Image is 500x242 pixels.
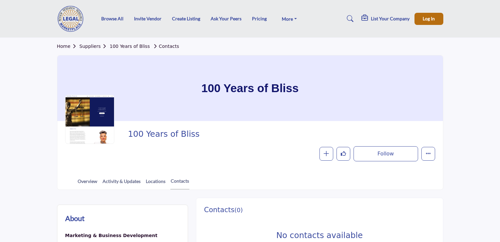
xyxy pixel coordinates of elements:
a: Ask Your Peers [211,16,241,21]
span: 100 Years of Bliss [128,129,377,140]
button: Like [337,147,350,161]
div: List Your Company [361,15,410,23]
a: Home [57,44,80,49]
h1: 100 Years of Bliss [201,55,298,121]
a: Search [340,13,358,24]
a: Contacts [151,44,179,49]
span: 0 [237,207,240,213]
div: Helping law firms grow and attract clients [65,232,158,240]
h5: List Your Company [371,16,410,22]
a: 100 Years of Bliss [110,44,150,49]
a: Contacts [170,177,189,190]
h2: About [65,213,85,224]
button: Log In [414,13,443,25]
a: Invite Vendor [134,16,162,21]
img: site Logo [57,6,88,32]
a: More [277,14,301,23]
a: Locations [145,178,166,189]
span: ( ) [234,207,243,213]
h3: No contacts available [221,231,419,240]
a: Marketing & Business Development [65,232,158,240]
a: Browse All [101,16,124,21]
a: Activity & Updates [102,178,141,189]
a: Overview [77,178,98,189]
a: Suppliers [79,44,109,49]
h3: Contacts [204,206,243,214]
button: More details [421,147,435,161]
span: Log In [423,16,435,21]
button: Follow [354,146,418,161]
a: Pricing [252,16,267,21]
a: Create Listing [172,16,200,21]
